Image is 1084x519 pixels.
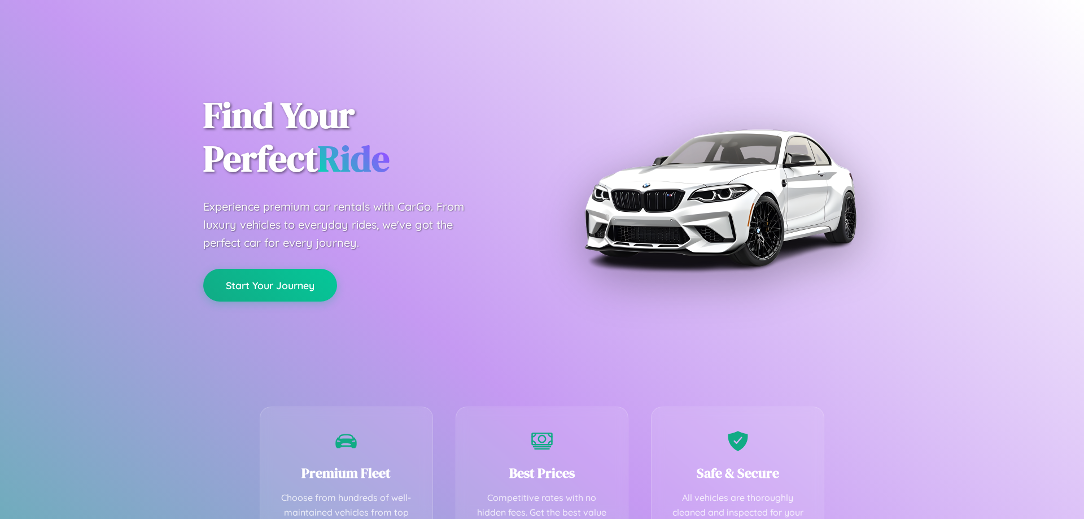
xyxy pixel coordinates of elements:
[668,464,807,482] h3: Safe & Secure
[203,94,525,181] h1: Find Your Perfect
[203,198,486,252] p: Experience premium car rentals with CarGo. From luxury vehicles to everyday rides, we've got the ...
[203,269,337,302] button: Start Your Journey
[579,56,861,339] img: Premium BMW car rental vehicle
[473,464,611,482] h3: Best Prices
[277,464,416,482] h3: Premium Fleet
[318,134,390,183] span: Ride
